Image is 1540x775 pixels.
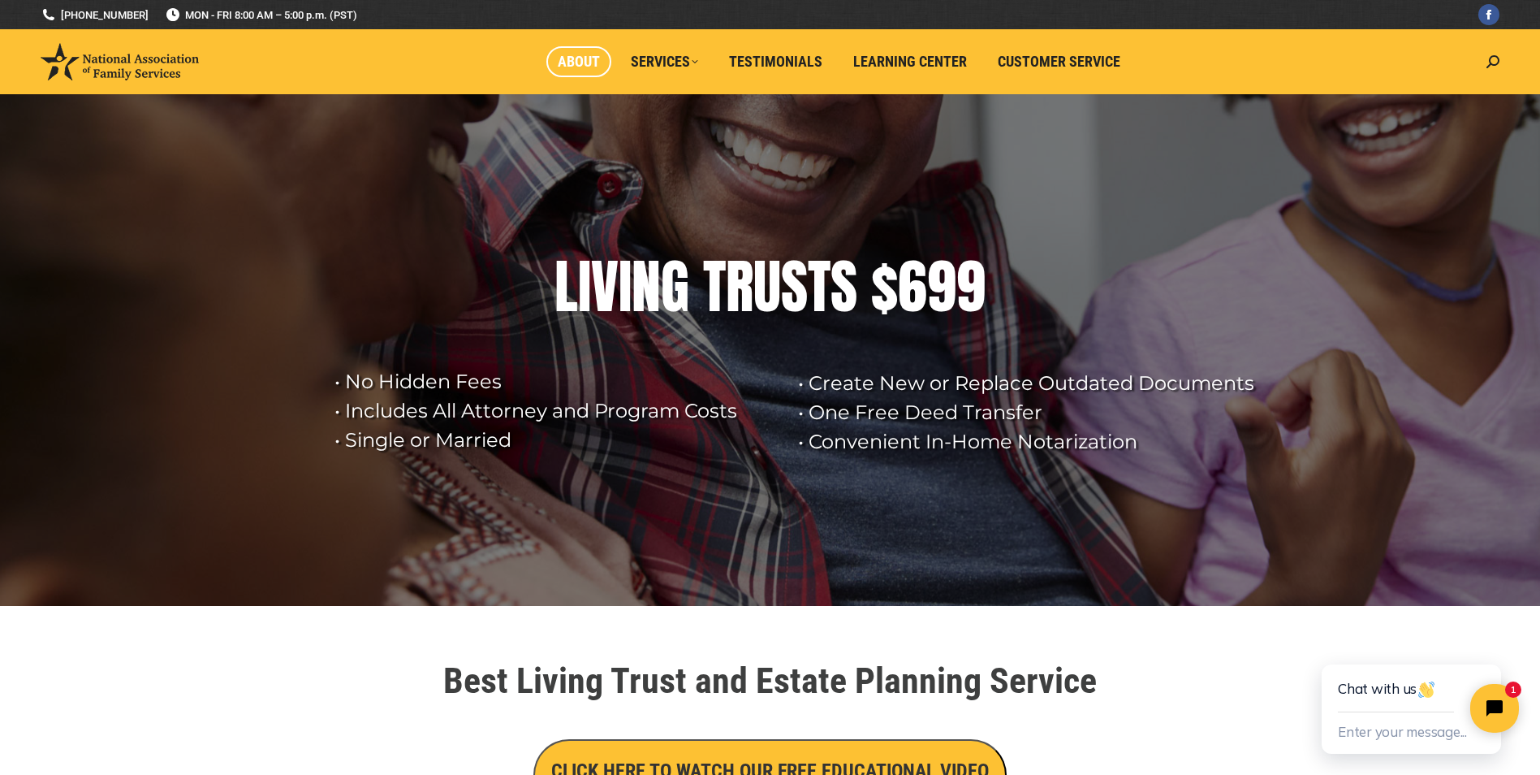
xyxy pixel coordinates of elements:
div: I [619,254,632,319]
div: 9 [927,254,956,319]
div: $ [871,254,898,319]
a: Facebook page opens in new window [1478,4,1499,25]
a: Customer Service [986,46,1132,77]
iframe: Tidio Chat [1285,613,1540,775]
a: About [546,46,611,77]
div: U [753,254,781,319]
a: [PHONE_NUMBER] [41,7,149,23]
span: Services [631,53,698,71]
div: T [703,254,726,319]
img: National Association of Family Services [41,43,199,80]
div: G [661,254,689,319]
a: Testimonials [718,46,834,77]
rs-layer: • No Hidden Fees • Includes All Attorney and Program Costs • Single or Married [334,367,778,455]
rs-layer: • Create New or Replace Outdated Documents • One Free Deed Transfer • Convenient In-Home Notariza... [798,369,1269,457]
span: MON - FRI 8:00 AM – 5:00 p.m. (PST) [165,7,357,23]
div: 6 [898,254,927,319]
span: Testimonials [729,53,822,71]
div: I [578,254,591,319]
a: Learning Center [842,46,978,77]
span: About [558,53,600,71]
div: R [726,254,753,319]
div: S [830,254,857,319]
span: Customer Service [998,53,1120,71]
div: N [632,254,661,319]
div: S [781,254,808,319]
div: T [808,254,830,319]
span: Learning Center [853,53,967,71]
div: V [591,254,619,319]
h1: Best Living Trust and Estate Planning Service [316,663,1225,699]
div: 9 [956,254,986,319]
div: L [554,254,578,319]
